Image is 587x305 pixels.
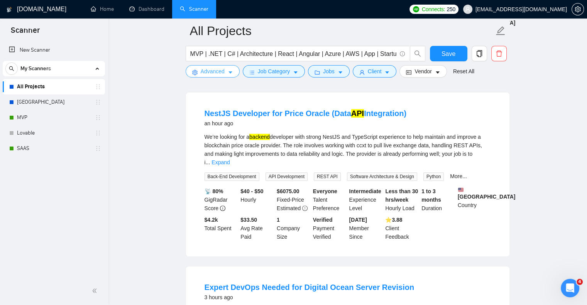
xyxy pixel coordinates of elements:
a: Reset All [453,67,474,76]
button: Save [430,46,467,61]
div: 3 hours ago [205,293,414,302]
div: Payment Verified [311,216,348,241]
span: Estimated [277,205,301,211]
b: Everyone [313,188,337,194]
b: Intermediate [349,188,381,194]
span: caret-down [228,69,233,75]
span: search [6,66,17,71]
img: 🇺🇸 [458,187,464,192]
span: caret-down [338,69,343,75]
span: info-circle [220,206,225,211]
span: API Development [266,172,308,181]
b: Verified [313,217,333,223]
b: Less than 30 hrs/week [385,188,418,203]
span: Save [442,49,455,59]
b: $ 6075.00 [277,188,299,194]
span: Scanner [5,25,46,41]
span: idcard [406,69,411,75]
b: [DATE] [349,217,367,223]
mark: backend [249,134,270,140]
li: My Scanners [3,61,105,156]
a: MVP [17,110,90,125]
span: holder [95,130,101,136]
a: dashboardDashboard [129,6,164,12]
div: Company Size [275,216,311,241]
a: Lovable [17,125,90,141]
span: folder [315,69,320,75]
a: Expand [211,159,230,165]
b: $33.50 [240,217,257,223]
div: Member Since [348,216,384,241]
span: edit [496,26,506,36]
b: 1 [277,217,280,223]
a: NestJS Developer for Price Oracle (DataAPIIntegration) [205,109,407,118]
span: holder [95,145,101,152]
input: Scanner name... [190,21,494,40]
div: Talent Preference [311,187,348,212]
span: Vendor [414,67,431,76]
div: GigRadar Score [203,187,239,212]
span: ... [206,159,210,165]
button: delete [491,46,507,61]
span: Software Architecture & Design [347,172,417,181]
b: $ 4.2k [205,217,218,223]
div: Duration [420,187,456,212]
mark: API [351,109,364,118]
button: copy [472,46,487,61]
span: user [359,69,365,75]
button: settingAdvancedcaret-down [186,65,240,78]
b: ⭐️ 3.88 [385,217,402,223]
span: Jobs [323,67,335,76]
b: 1 to 3 months [421,188,441,203]
a: Expert DevOps Needed for Digital Ocean Server Revision [205,283,414,292]
span: caret-down [293,69,298,75]
a: [GEOGRAPHIC_DATA] [17,94,90,110]
button: folderJobscaret-down [308,65,350,78]
button: search [410,46,425,61]
b: $40 - $50 [240,188,263,194]
button: barsJob Categorycaret-down [243,65,305,78]
input: Search Freelance Jobs... [190,49,396,59]
span: Connects: [422,5,445,13]
iframe: Intercom live chat [561,279,579,297]
span: Back-End Development [205,172,259,181]
a: All Projects [17,79,90,94]
a: setting [572,6,584,12]
span: setting [192,69,198,75]
span: caret-down [435,69,440,75]
span: holder [95,115,101,121]
div: Hourly Load [384,187,420,212]
span: Client [368,67,382,76]
div: Hourly [239,187,275,212]
span: double-left [92,287,100,295]
span: exclamation-circle [302,206,308,211]
span: caret-down [384,69,390,75]
span: copy [472,50,487,57]
a: searchScanner [180,6,208,12]
span: Job Category [258,67,290,76]
span: delete [492,50,506,57]
div: Client Feedback [384,216,420,241]
span: bars [249,69,255,75]
div: Experience Level [348,187,384,212]
img: logo [7,3,12,16]
button: setting [572,3,584,15]
button: idcardVendorcaret-down [399,65,447,78]
a: More... [450,173,467,179]
span: search [410,50,425,57]
span: holder [95,99,101,105]
div: an hour ago [205,119,407,128]
li: New Scanner [3,42,105,58]
span: Python [423,172,444,181]
div: We’re looking for a developer with strong NestJS and TypeScript experience to help maintain and i... [205,133,491,167]
a: SAAS [17,141,90,156]
button: userClientcaret-down [353,65,397,78]
b: [GEOGRAPHIC_DATA] [458,187,516,200]
button: search [5,62,18,75]
span: My Scanners [20,61,51,76]
span: 250 [447,5,455,13]
span: info-circle [400,51,405,56]
img: upwork-logo.png [413,6,419,12]
span: REST API [314,172,341,181]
